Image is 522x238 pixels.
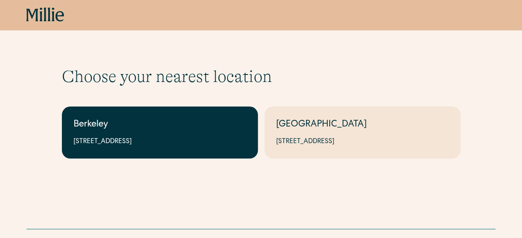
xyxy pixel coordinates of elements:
h1: Choose your nearest location [62,67,461,87]
div: [GEOGRAPHIC_DATA] [276,118,449,132]
a: [GEOGRAPHIC_DATA][STREET_ADDRESS] [265,107,461,159]
a: Berkeley[STREET_ADDRESS] [62,107,258,159]
div: Berkeley [74,118,246,132]
div: [STREET_ADDRESS] [74,137,246,147]
div: [STREET_ADDRESS] [276,137,449,147]
a: home [26,7,64,22]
